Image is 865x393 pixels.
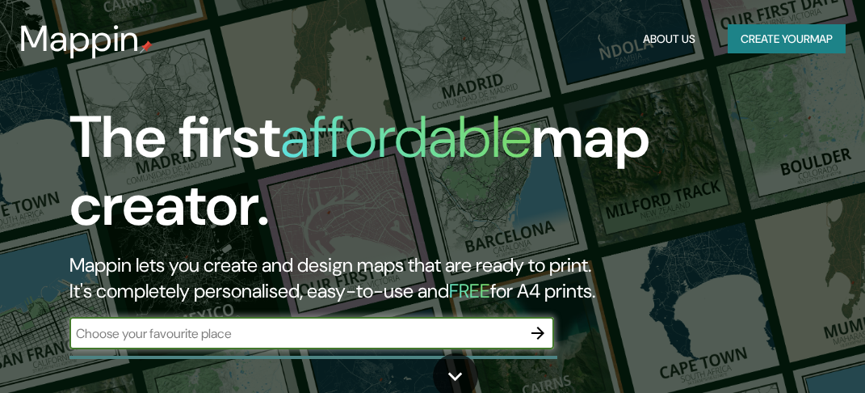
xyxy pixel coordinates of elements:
[728,24,846,54] button: Create yourmap
[140,40,153,53] img: mappin-pin
[69,252,762,304] h2: Mappin lets you create and design maps that are ready to print. It's completely personalised, eas...
[69,104,762,252] h1: The first map creator.
[636,24,702,54] button: About Us
[280,99,531,175] h1: affordable
[69,324,522,343] input: Choose your favourite place
[19,18,140,60] h3: Mappin
[449,278,490,303] h5: FREE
